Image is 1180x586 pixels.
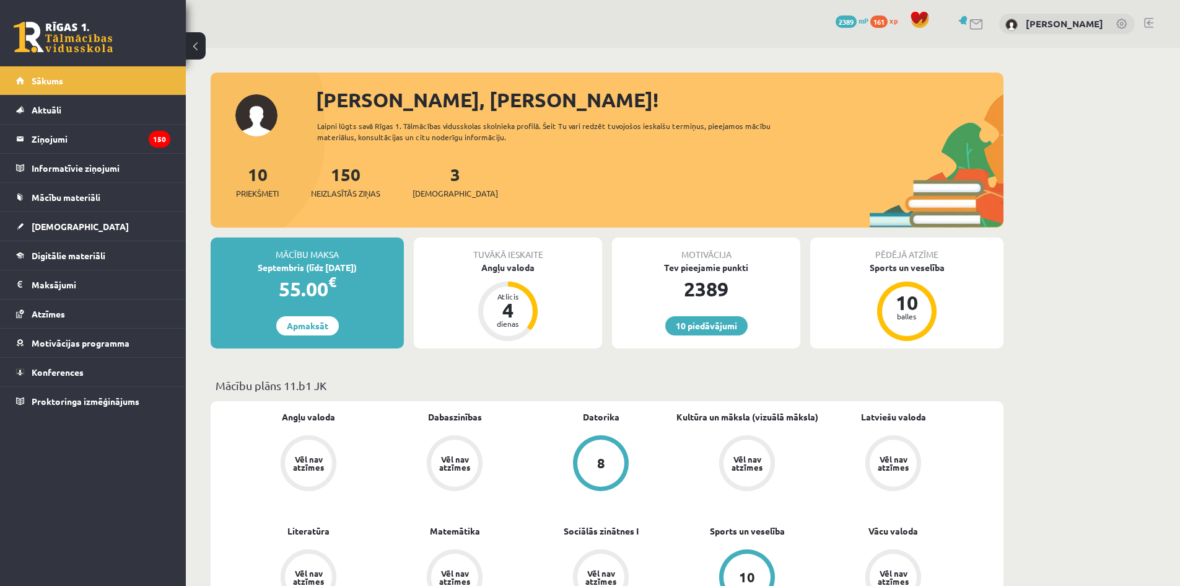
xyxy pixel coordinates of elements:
[597,456,605,470] div: 8
[16,300,170,328] a: Atzīmes
[149,131,170,148] i: 150
[870,16,904,25] a: 161 xp
[861,411,926,424] a: Latviešu valoda
[876,455,911,471] div: Vēl nav atzīmes
[868,525,918,538] a: Vācu valoda
[16,358,170,386] a: Konferences
[211,274,404,304] div: 55.00
[870,16,888,28] span: 161
[1005,19,1018,31] img: Tomass Blīvis
[287,525,330,538] a: Literatūra
[612,261,800,274] div: Tev pieejamie punkti
[236,187,279,200] span: Priekšmeti
[382,435,528,494] a: Vēl nav atzīmes
[428,411,482,424] a: Dabaszinības
[489,320,527,327] div: dienas
[820,435,966,494] a: Vēl nav atzīmes
[710,525,785,538] a: Sports un veselība
[32,270,170,299] legend: Maksājumi
[282,411,335,424] a: Angļu valoda
[612,274,800,304] div: 2389
[836,16,857,28] span: 2389
[564,525,639,538] a: Sociālās zinātnes I
[32,75,63,86] span: Sākums
[437,455,472,471] div: Vēl nav atzīmes
[216,377,999,394] p: Mācību plāns 11.b1 JK
[665,316,748,335] a: 10 piedāvājumi
[730,455,764,471] div: Vēl nav atzīmes
[311,163,380,200] a: 150Neizlasītās ziņas
[14,22,113,53] a: Rīgas 1. Tālmācības vidusskola
[674,435,820,494] a: Vēl nav atzīmes
[32,221,129,232] span: [DEMOGRAPHIC_DATA]
[32,366,84,378] span: Konferences
[437,569,472,585] div: Vēl nav atzīmes
[328,273,336,291] span: €
[413,187,498,200] span: [DEMOGRAPHIC_DATA]
[16,154,170,182] a: Informatīvie ziņojumi
[32,125,170,153] legend: Ziņojumi
[414,238,602,261] div: Tuvākā ieskaite
[16,212,170,241] a: [DEMOGRAPHIC_DATA]
[16,241,170,270] a: Digitālie materiāli
[889,16,898,25] span: xp
[612,238,800,261] div: Motivācija
[317,120,793,143] div: Laipni lūgts savā Rīgas 1. Tālmācības vidusskolas skolnieka profilā. Šeit Tu vari redzēt tuvojošo...
[276,316,339,335] a: Apmaksāt
[739,570,755,584] div: 10
[836,16,868,25] a: 2389 mP
[859,16,868,25] span: mP
[32,396,139,407] span: Proktoringa izmēģinājums
[489,293,527,300] div: Atlicis
[32,337,129,348] span: Motivācijas programma
[16,125,170,153] a: Ziņojumi150
[876,569,911,585] div: Vēl nav atzīmes
[311,187,380,200] span: Neizlasītās ziņas
[414,261,602,343] a: Angļu valoda Atlicis 4 dienas
[810,261,1003,274] div: Sports un veselība
[489,300,527,320] div: 4
[16,66,170,95] a: Sākums
[676,411,818,424] a: Kultūra un māksla (vizuālā māksla)
[236,163,279,200] a: 10Priekšmeti
[32,104,61,115] span: Aktuāli
[810,238,1003,261] div: Pēdējā atzīme
[583,569,618,585] div: Vēl nav atzīmes
[16,329,170,357] a: Motivācijas programma
[16,387,170,415] a: Proktoringa izmēģinājums
[32,250,105,261] span: Digitālie materiāli
[291,569,326,585] div: Vēl nav atzīmes
[16,183,170,211] a: Mācību materiāli
[16,95,170,124] a: Aktuāli
[211,238,404,261] div: Mācību maksa
[32,308,65,319] span: Atzīmes
[32,154,170,182] legend: Informatīvie ziņojumi
[16,270,170,299] a: Maksājumi
[430,525,480,538] a: Matemātika
[291,455,326,471] div: Vēl nav atzīmes
[888,313,925,320] div: balles
[32,192,100,203] span: Mācību materiāli
[235,435,382,494] a: Vēl nav atzīmes
[316,85,1003,115] div: [PERSON_NAME], [PERSON_NAME]!
[583,411,619,424] a: Datorika
[810,261,1003,343] a: Sports un veselība 10 balles
[528,435,674,494] a: 8
[414,261,602,274] div: Angļu valoda
[1026,17,1103,30] a: [PERSON_NAME]
[413,163,498,200] a: 3[DEMOGRAPHIC_DATA]
[888,293,925,313] div: 10
[211,261,404,274] div: Septembris (līdz [DATE])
